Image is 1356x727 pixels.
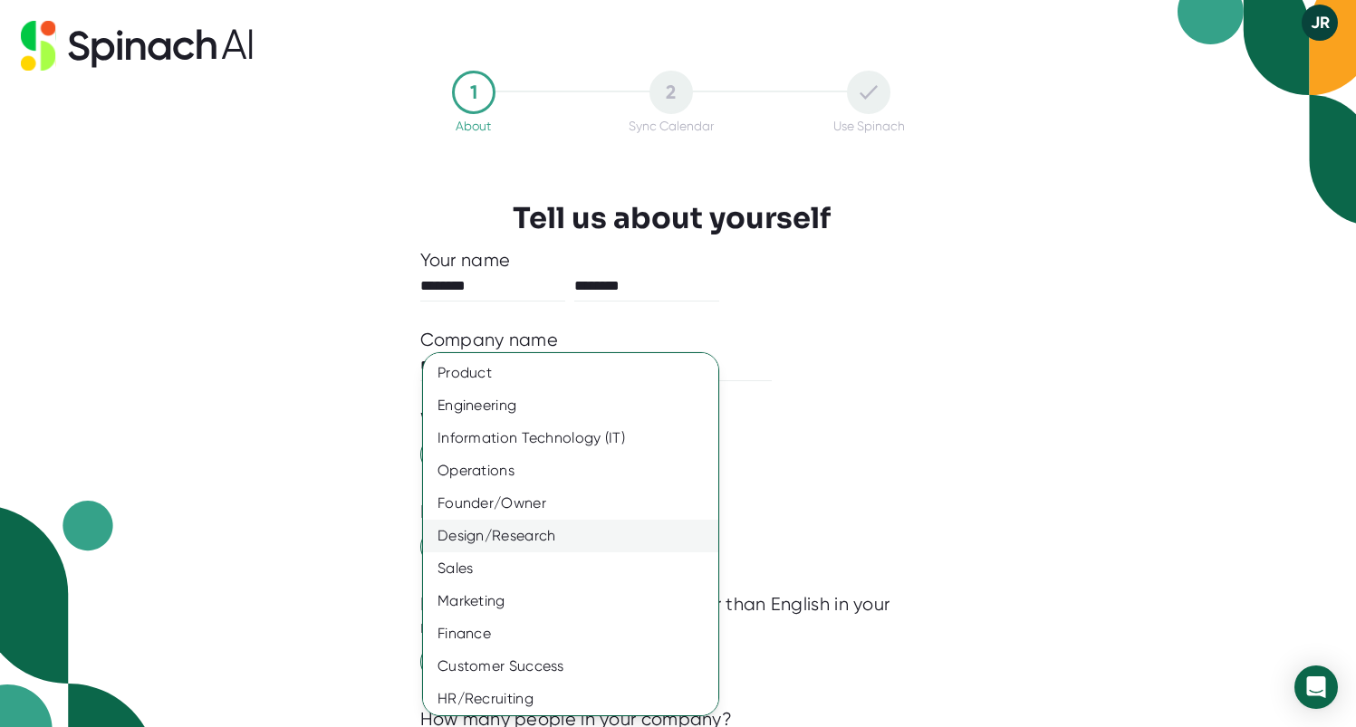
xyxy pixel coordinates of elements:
[423,487,732,520] div: Founder/Owner
[423,552,732,585] div: Sales
[423,683,732,715] div: HR/Recruiting
[423,389,732,422] div: Engineering
[423,422,732,454] div: Information Technology (IT)
[423,585,732,617] div: Marketing
[423,454,732,487] div: Operations
[423,357,732,389] div: Product
[1294,665,1338,709] div: Open Intercom Messenger
[423,650,732,683] div: Customer Success
[423,520,732,552] div: Design/Research
[423,617,732,650] div: Finance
